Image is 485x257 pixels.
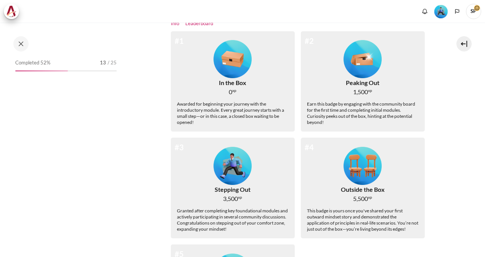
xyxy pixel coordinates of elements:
[215,185,251,194] div: Stepping Out
[451,6,463,17] button: Languages
[108,59,117,67] span: / 25
[171,20,179,27] a: Info
[305,141,314,153] div: #4
[232,89,236,92] span: xp
[434,4,448,18] div: Level #3
[434,5,448,18] img: Level #3
[223,194,238,203] span: 3,500
[346,78,379,87] div: Peaking Out
[214,37,252,79] div: Level #1
[344,144,382,185] div: Level #4
[419,6,430,17] div: Show notification window with no new notifications
[6,6,17,17] img: Architeck
[305,35,314,47] div: #2
[185,20,213,27] a: Leaderboard
[344,147,382,185] img: Level #4
[177,208,289,232] div: Granted after completing key foundational modules and actively participating in several community...
[353,194,368,203] span: 5,500
[344,37,382,79] div: Level #2
[229,87,232,96] span: 0
[431,4,451,18] a: Level #3
[368,89,372,92] span: xp
[341,185,385,194] div: Outside the Box
[214,40,252,78] img: Level #1
[214,147,252,185] img: Level #3
[368,196,372,199] span: xp
[177,101,289,125] div: Awarded for beginning your journey with the introductory module. Every great journey starts with ...
[214,144,252,185] div: Level #3
[307,101,419,125] div: Earn this badge by engaging with the community board for the first time and completing initial mo...
[238,196,242,199] span: xp
[344,40,382,78] img: Level #2
[15,59,50,67] span: Completed 52%
[466,4,481,19] span: SP
[353,87,368,96] span: 1,500
[219,78,246,87] div: In the Box
[175,141,184,153] div: #3
[466,4,481,19] a: User menu
[100,59,106,67] span: 13
[4,4,23,19] a: Architeck Architeck
[307,208,419,232] div: This badge is yours once you've shared your first outward mindset story and demonstrated the appl...
[175,35,184,47] div: #1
